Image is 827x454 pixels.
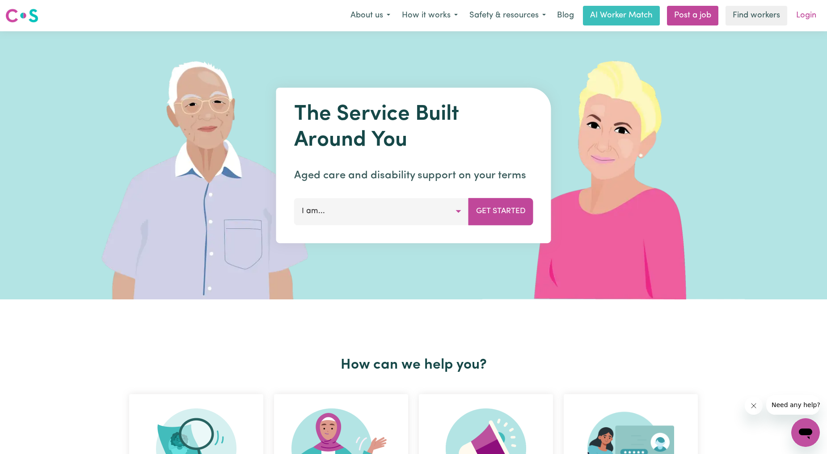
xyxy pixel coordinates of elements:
[667,6,718,25] a: Post a job
[464,6,552,25] button: Safety & resources
[5,5,38,26] a: Careseekers logo
[396,6,464,25] button: How it works
[124,357,703,374] h2: How can we help you?
[726,6,787,25] a: Find workers
[5,8,38,24] img: Careseekers logo
[766,395,820,415] iframe: Message from company
[345,6,396,25] button: About us
[5,6,54,13] span: Need any help?
[552,6,579,25] a: Blog
[294,198,469,225] button: I am...
[745,397,763,415] iframe: Close message
[294,102,533,153] h1: The Service Built Around You
[791,6,822,25] a: Login
[791,418,820,447] iframe: Button to launch messaging window
[583,6,660,25] a: AI Worker Match
[468,198,533,225] button: Get Started
[294,168,533,184] p: Aged care and disability support on your terms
